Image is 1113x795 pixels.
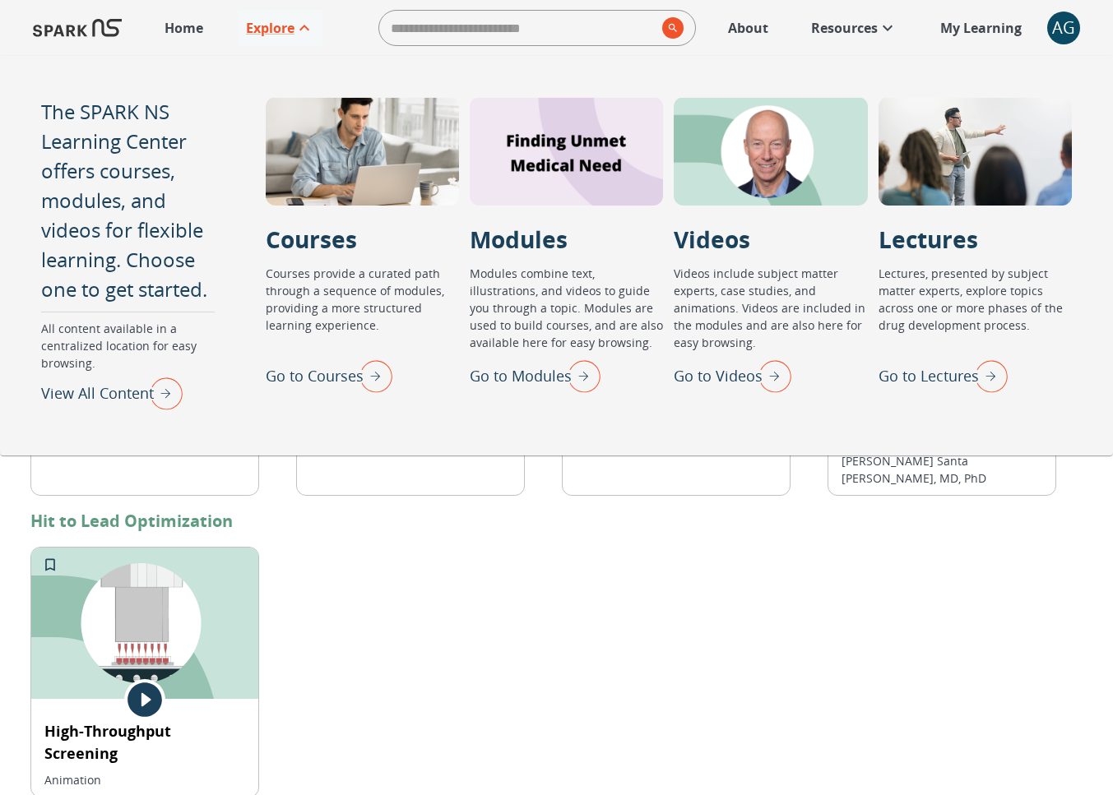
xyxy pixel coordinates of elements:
[266,97,459,206] div: Courses
[266,354,392,397] div: Go to Courses
[803,10,906,46] a: Resources
[165,18,203,38] p: Home
[470,365,572,387] p: Go to Modules
[41,382,154,404] p: View All Content
[44,720,245,765] p: High-Throughput Screening
[1047,12,1080,44] button: account of current user
[33,8,122,48] img: Logo of SPARK at Stanford
[750,354,791,397] img: right arrow
[879,365,979,387] p: Go to Lectures
[141,372,183,414] img: right arrow
[674,354,791,397] div: Go to Videos
[932,10,1031,46] a: My Learning
[266,365,364,387] p: Go to Courses
[470,354,601,397] div: Go to Modules
[266,222,357,257] p: Courses
[967,354,1008,397] img: right arrow
[266,265,459,354] p: Courses provide a curated path through a sequence of modules, providing a more structured learnin...
[656,11,684,45] button: search
[720,10,777,46] a: About
[246,18,294,38] p: Explore
[470,97,663,206] div: Modules
[811,18,878,38] p: Resources
[879,354,1008,397] div: Go to Lectures
[470,222,568,257] p: Modules
[41,320,225,372] p: All content available in a centralized location for easy browsing.
[156,10,211,46] a: Home
[30,509,1083,534] p: Hit to Lead Optimization
[1047,12,1080,44] div: AG
[470,265,663,354] p: Modules combine text, illustrations, and videos to guide you through a topic. Modules are used to...
[41,97,225,304] p: The SPARK NS Learning Center offers courses, modules, and videos for flexible learning. Choose on...
[728,18,768,38] p: About
[42,557,58,573] svg: Add to My Learning
[559,354,601,397] img: right arrow
[41,372,183,414] div: View All Content
[879,265,1072,354] p: Lectures, presented by subject matter experts, explore topics across one or more phases of the dr...
[238,10,322,46] a: Explore
[879,222,978,257] p: Lectures
[879,97,1072,206] div: Lectures
[674,97,867,206] div: Videos
[674,222,750,257] p: Videos
[674,265,867,354] p: Videos include subject matter experts, case studies, and animations. Videos are included in the m...
[44,771,245,788] p: Animation
[351,354,392,397] img: right arrow
[31,548,258,699] img: 1961376408-3ed6c98040a013f298cd2f53ee44c56c5c9d7d5d1313f1b796aeae688e81b156-d
[940,18,1022,38] p: My Learning
[674,365,763,387] p: Go to Videos
[842,452,1042,487] p: [PERSON_NAME] Santa [PERSON_NAME], MD, PhD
